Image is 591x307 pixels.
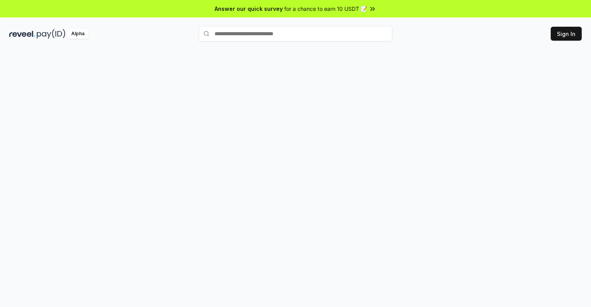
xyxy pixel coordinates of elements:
[67,29,89,39] div: Alpha
[37,29,65,39] img: pay_id
[284,5,367,13] span: for a chance to earn 10 USDT 📝
[215,5,283,13] span: Answer our quick survey
[551,27,582,41] button: Sign In
[9,29,35,39] img: reveel_dark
